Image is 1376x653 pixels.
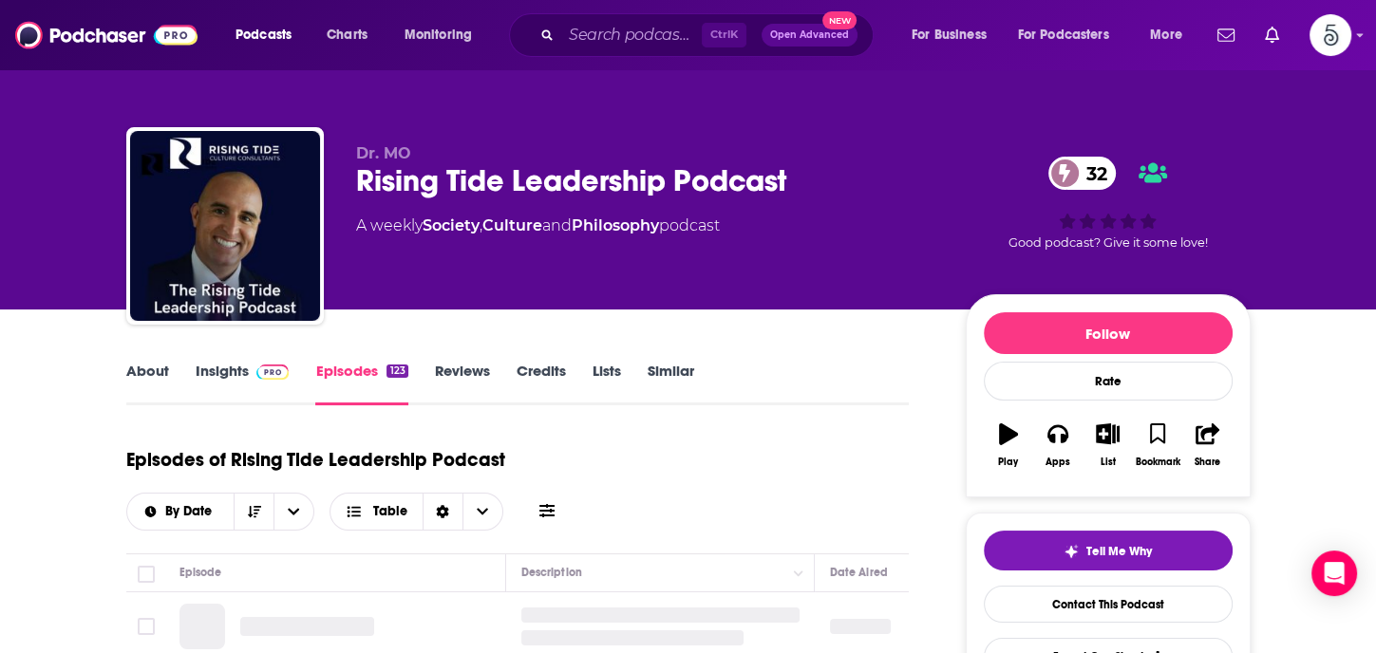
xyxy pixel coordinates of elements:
[1310,14,1351,56] span: Logged in as Spiral5-G2
[1008,235,1208,250] span: Good podcast? Give it some love!
[1257,19,1287,51] a: Show notifications dropdown
[327,22,368,48] span: Charts
[1195,457,1220,468] div: Share
[386,364,407,378] div: 123
[1067,157,1117,190] span: 32
[126,493,315,531] h2: Choose List sort
[830,561,888,584] div: Date Aired
[984,531,1233,570] button: tell me why sparkleTell Me Why
[480,216,482,234] span: ,
[391,20,497,50] button: open menu
[1033,411,1083,479] button: Apps
[138,618,155,635] span: Toggle select row
[315,362,407,405] a: Episodes123
[423,494,462,530] div: Sort Direction
[356,144,411,162] span: Dr. MO
[984,586,1233,623] a: Contact This Podcast
[762,24,858,47] button: Open AdvancedNew
[1083,411,1132,479] button: List
[127,505,235,518] button: open menu
[234,494,273,530] button: Sort Direction
[405,22,472,48] span: Monitoring
[1310,14,1351,56] img: User Profile
[984,312,1233,354] button: Follow
[702,23,746,47] span: Ctrl K
[898,20,1010,50] button: open menu
[256,364,290,380] img: Podchaser Pro
[1133,411,1182,479] button: Bookmark
[273,494,313,530] button: open menu
[527,13,892,57] div: Search podcasts, credits, & more...
[1310,14,1351,56] button: Show profile menu
[126,362,169,405] a: About
[196,362,290,405] a: InsightsPodchaser Pro
[1018,22,1109,48] span: For Podcasters
[572,216,659,234] a: Philosophy
[1135,457,1179,468] div: Bookmark
[517,362,566,405] a: Credits
[561,20,702,50] input: Search podcasts, credits, & more...
[423,216,480,234] a: Society
[770,30,849,40] span: Open Advanced
[787,562,810,585] button: Column Actions
[1311,550,1357,596] div: Open Intercom Messenger
[998,457,1018,468] div: Play
[1046,457,1070,468] div: Apps
[1086,544,1152,559] span: Tell Me Why
[593,362,621,405] a: Lists
[179,561,222,584] div: Episode
[126,448,505,472] h1: Episodes of Rising Tide Leadership Podcast
[1137,20,1206,50] button: open menu
[222,20,316,50] button: open menu
[165,505,218,518] span: By Date
[373,505,407,518] span: Table
[236,22,292,48] span: Podcasts
[822,11,857,29] span: New
[542,216,572,234] span: and
[1048,157,1117,190] a: 32
[330,493,503,531] button: Choose View
[1006,20,1137,50] button: open menu
[356,215,720,237] div: A weekly podcast
[130,131,320,321] img: Rising Tide Leadership Podcast
[966,144,1251,262] div: 32Good podcast? Give it some love!
[521,561,582,584] div: Description
[1150,22,1182,48] span: More
[314,20,379,50] a: Charts
[15,17,198,53] img: Podchaser - Follow, Share and Rate Podcasts
[1064,544,1079,559] img: tell me why sparkle
[1210,19,1242,51] a: Show notifications dropdown
[984,411,1033,479] button: Play
[1101,457,1116,468] div: List
[435,362,490,405] a: Reviews
[482,216,542,234] a: Culture
[912,22,987,48] span: For Business
[648,362,694,405] a: Similar
[1182,411,1232,479] button: Share
[984,362,1233,401] div: Rate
